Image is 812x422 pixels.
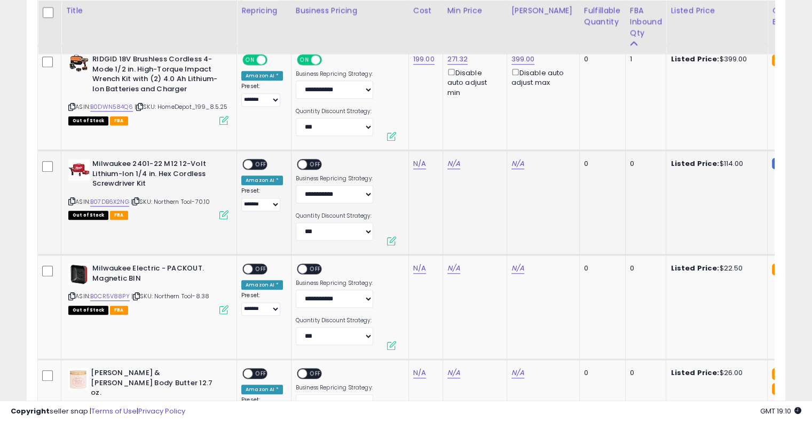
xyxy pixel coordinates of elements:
[131,197,210,206] span: | SKU: Northern Tool-70.10
[90,102,133,112] a: B0DWN584Q6
[241,187,283,211] div: Preset:
[296,212,373,220] label: Quantity Discount Strategy:
[110,211,128,220] span: FBA
[584,368,617,378] div: 0
[68,306,108,315] span: All listings that are currently out of stock and unavailable for purchase on Amazon
[11,407,185,417] div: seller snap | |
[266,55,283,65] span: OFF
[584,159,617,169] div: 0
[92,159,222,192] b: Milwaukee 2401-22 M12 12-Volt Lithium-Ion 1/4 in. Hex Cordless Screwdriver Kit
[68,211,108,220] span: All listings that are currently out of stock and unavailable for purchase on Amazon
[772,158,793,169] small: FBM
[135,102,228,111] span: | SKU: HomeDepot_199_8.5.25
[11,406,50,416] strong: Copyright
[92,54,222,97] b: RIDGID 18V Brushless Cordless 4-Mode 1/2 in. High-Torque Impact Wrench Kit with (2) 4.0 Ah Lithiu...
[447,67,499,98] div: Disable auto adjust min
[760,406,801,416] span: 2025-08-11 19:10 GMT
[630,5,662,39] div: FBA inbound Qty
[68,264,90,285] img: 31-KQrAk0ML._SL40_.jpg
[90,292,130,301] a: B0CR5V88PY
[671,158,719,169] b: Listed Price:
[296,280,373,287] label: Business Repricing Strategy:
[91,368,220,401] b: [PERSON_NAME] & [PERSON_NAME] Body Butter 12.7 oz.
[66,5,232,17] div: Title
[511,54,535,65] a: 399.00
[241,280,283,290] div: Amazon AI *
[671,264,759,273] div: $22.50
[671,263,719,273] b: Listed Price:
[630,368,658,378] div: 0
[511,263,524,274] a: N/A
[296,175,373,182] label: Business Repricing Strategy:
[110,306,128,315] span: FBA
[584,54,617,64] div: 0
[447,158,460,169] a: N/A
[447,54,468,65] a: 271.32
[307,265,324,274] span: OFF
[241,83,283,107] div: Preset:
[241,5,287,17] div: Repricing
[68,368,88,389] img: 41zft5D-puL._SL40_.jpg
[511,67,571,87] div: Disable auto adjust max
[630,264,658,273] div: 0
[511,368,524,378] a: N/A
[296,108,373,115] label: Quantity Discount Strategy:
[671,368,719,378] b: Listed Price:
[241,71,283,81] div: Amazon AI *
[296,317,373,324] label: Quantity Discount Strategy:
[772,368,792,380] small: FBA
[138,406,185,416] a: Privacy Policy
[91,406,137,416] a: Terms of Use
[68,116,108,125] span: All listings that are currently out of stock and unavailable for purchase on Amazon
[298,55,311,65] span: ON
[671,159,759,169] div: $114.00
[241,292,283,316] div: Preset:
[296,384,373,392] label: Business Repricing Strategy:
[630,54,658,64] div: 1
[307,160,324,169] span: OFF
[630,159,658,169] div: 0
[413,54,435,65] a: 199.00
[413,158,426,169] a: N/A
[447,263,460,274] a: N/A
[253,265,270,274] span: OFF
[296,70,373,78] label: Business Repricing Strategy:
[241,176,283,185] div: Amazon AI *
[90,197,129,206] a: B07DB6X2NG
[511,5,575,17] div: [PERSON_NAME]
[671,54,719,64] b: Listed Price:
[447,5,502,17] div: Min Price
[68,159,228,218] div: ASIN:
[584,264,617,273] div: 0
[92,264,222,286] b: Milwaukee Electric - PACKOUT. Magnetic BIN
[413,368,426,378] a: N/A
[68,54,90,72] img: 51DyqnS-6bL._SL40_.jpg
[68,159,90,180] img: 41VHT1WzVSL._SL40_.jpg
[68,54,228,124] div: ASIN:
[307,369,324,378] span: OFF
[296,5,404,17] div: Business Pricing
[671,5,763,17] div: Listed Price
[131,292,209,300] span: | SKU: Northern Tool-8.38
[447,368,460,378] a: N/A
[253,369,270,378] span: OFF
[243,55,257,65] span: ON
[511,158,524,169] a: N/A
[671,54,759,64] div: $399.00
[413,263,426,274] a: N/A
[320,55,337,65] span: OFF
[241,385,283,394] div: Amazon AI *
[772,383,792,395] small: FBA
[253,160,270,169] span: OFF
[772,264,792,275] small: FBA
[68,264,228,313] div: ASIN:
[671,368,759,378] div: $26.00
[413,5,438,17] div: Cost
[584,5,621,28] div: Fulfillable Quantity
[110,116,128,125] span: FBA
[772,54,792,66] small: FBA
